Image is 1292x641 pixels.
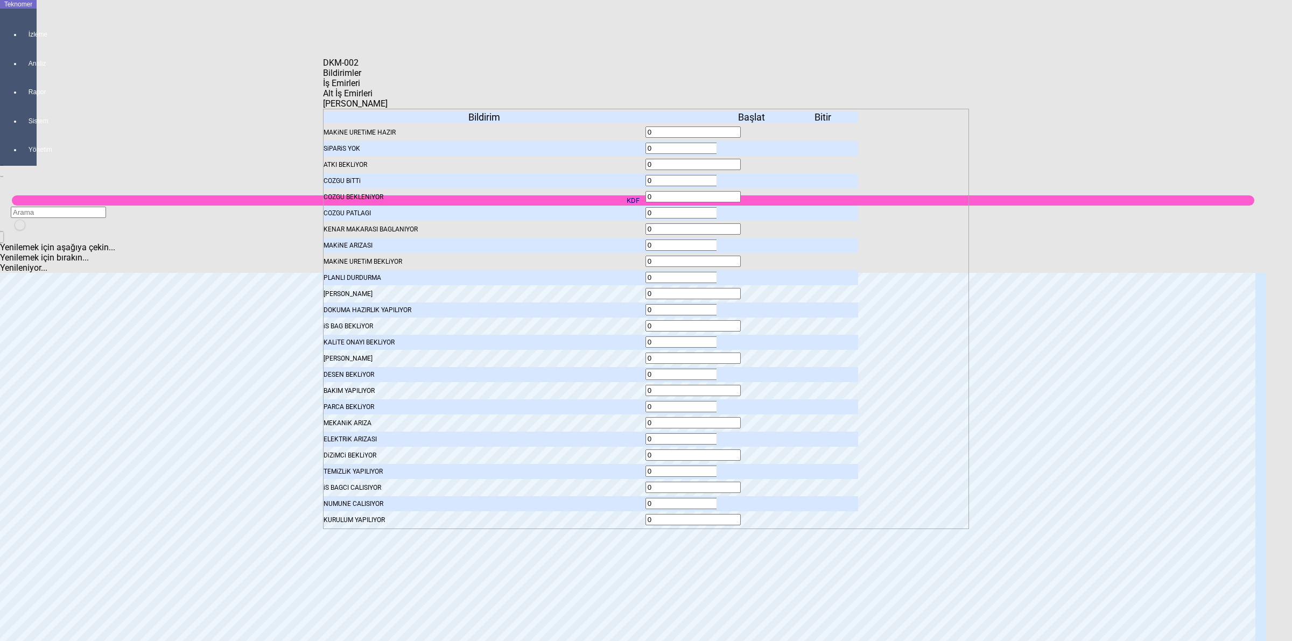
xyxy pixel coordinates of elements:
[645,175,741,186] input: With Spin And Buttons
[645,498,741,509] input: With Spin And Buttons
[324,222,645,237] div: KENAR MAKARASI BAGLANIYOR
[323,98,388,109] span: [PERSON_NAME]
[645,466,741,477] input: With Spin And Buttons
[324,157,645,172] div: ATKI BEKLiYOR
[787,111,858,123] div: Bitir
[645,207,741,219] input: With Spin And Buttons
[323,88,373,98] span: Alt İş Emirleri
[324,415,645,431] div: MEKANiK ARIZA
[645,514,741,525] input: With Spin And Buttons
[645,126,741,138] input: With Spin And Buttons
[324,189,645,205] div: COZGU BEKLENiYOR
[324,173,645,188] div: COZGU BiTTi
[324,335,645,350] div: KALiTE ONAYI BEKLiYOR
[645,143,741,154] input: With Spin And Buttons
[324,383,645,398] div: BAKIM YAPILIYOR
[645,191,741,202] input: With Spin And Buttons
[645,401,741,412] input: With Spin And Buttons
[645,433,741,445] input: With Spin And Buttons
[324,254,645,269] div: MAKiNE URETiM BEKLiYOR
[324,141,645,156] div: SiPARiS YOK
[324,319,645,334] div: iS BAG BEKLiYOR
[323,58,364,68] div: DKM-002
[324,286,645,301] div: [PERSON_NAME]
[645,304,741,315] input: With Spin And Buttons
[645,353,741,364] input: With Spin And Buttons
[645,223,741,235] input: With Spin And Buttons
[324,367,645,382] div: DESEN BEKLiYOR
[645,272,741,283] input: With Spin And Buttons
[324,111,645,123] div: Bildirim
[323,78,360,88] span: İş Emirleri
[324,270,645,285] div: PLANLI DURDURMA
[324,399,645,414] div: PARCA BEKLiYOR
[645,256,741,267] input: With Spin And Buttons
[645,449,741,461] input: With Spin And Buttons
[324,432,645,447] div: ELEKTRiK ARIZASI
[324,448,645,463] div: DiZiMCi BEKLiYOR
[645,320,741,332] input: With Spin And Buttons
[323,109,969,529] dxi-item: Bildirimler
[645,336,741,348] input: With Spin And Buttons
[324,496,645,511] div: NUMUNE CALISIYOR
[645,482,741,493] input: With Spin And Buttons
[645,159,741,170] input: With Spin And Buttons
[324,464,645,479] div: TEMiZLiK YAPILIYOR
[323,68,361,78] span: Bildirimler
[324,512,645,527] div: KURULUM YAPILIYOR
[645,417,741,428] input: With Spin And Buttons
[324,125,645,140] div: MAKiNE URETiME HAZIR
[645,240,741,251] input: With Spin And Buttons
[717,111,788,123] div: Başlat
[324,238,645,253] div: MAKiNE ARIZASI
[645,385,741,396] input: With Spin And Buttons
[645,369,741,380] input: With Spin And Buttons
[324,302,645,318] div: DOKUMA HAZIRLIK YAPILIYOR
[324,206,645,221] div: COZGU PATLAGI
[324,351,645,366] div: [PERSON_NAME]
[645,288,741,299] input: With Spin And Buttons
[324,480,645,495] div: iS BAGCI CALISIYOR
